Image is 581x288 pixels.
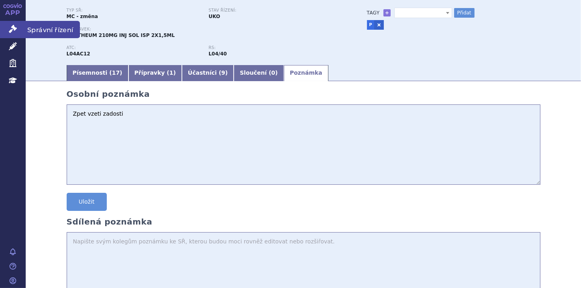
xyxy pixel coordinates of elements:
a: Přípravky (1) [128,65,182,81]
p: Přípravek: [67,27,351,32]
a: + [383,9,391,16]
h2: Osobní poznámka [67,89,540,99]
button: Uložit [67,193,107,211]
h3: Tagy [367,8,380,18]
a: P [367,20,375,30]
a: Písemnosti (17) [67,65,128,81]
strong: BRODALUMAB [67,51,90,57]
button: Přidat [454,8,475,18]
strong: MC - změna [67,14,98,19]
span: 0 [271,69,275,76]
p: Stav řízení: [209,8,343,13]
span: 17 [112,69,120,76]
span: KYNTHEUM 210MG INJ SOL ISP 2X1,5ML [67,33,175,38]
a: Účastníci (9) [182,65,234,81]
a: Poznámka [284,65,328,81]
strong: secukinumab, ixekizumab, brodalumab, guselkumab a risankizumab [209,51,227,57]
p: RS: [209,45,343,50]
p: Typ SŘ: [67,8,201,13]
span: 1 [169,69,173,76]
p: ATC: [67,45,201,50]
h2: Sdílená poznámka [67,217,540,227]
span: 9 [221,69,225,76]
span: P [394,8,452,18]
span: Správní řízení [26,21,80,38]
a: Sloučení (0) [234,65,283,81]
strong: UKO [209,14,220,19]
